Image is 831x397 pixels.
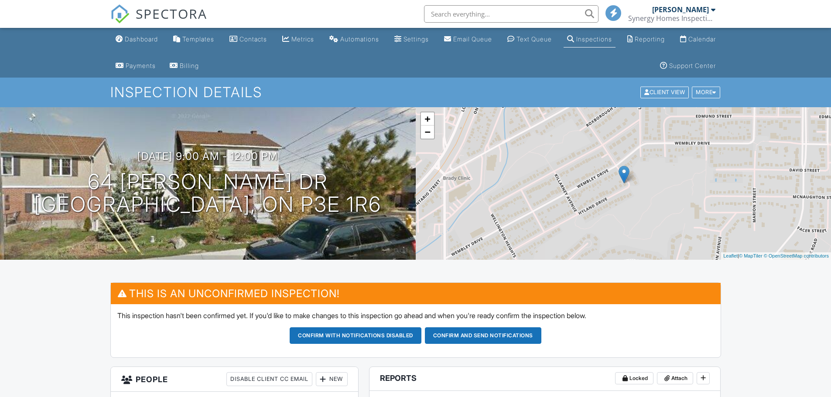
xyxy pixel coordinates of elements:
a: Zoom in [421,112,434,126]
h3: People [111,367,358,392]
button: Confirm with notifications disabled [290,327,421,344]
div: Text Queue [516,35,552,43]
div: Disable Client CC Email [226,372,312,386]
input: Search everything... [424,5,598,23]
h1: Inspection Details [110,85,721,100]
div: Dashboard [125,35,158,43]
a: Templates [170,31,218,48]
a: Automations (Basic) [326,31,383,48]
div: Contacts [239,35,267,43]
div: More [692,87,720,98]
a: Reporting [624,31,668,48]
h3: [DATE] 9:00 am - 12:00 pm [137,150,278,162]
a: Leaflet [723,253,738,258]
a: Client View [639,88,691,95]
a: Inspections [564,31,616,48]
a: Metrics [279,31,318,48]
div: Reporting [635,35,665,43]
a: Payments [112,58,159,74]
a: Contacts [226,31,270,48]
div: Payments [126,62,156,69]
div: [PERSON_NAME] [652,5,709,14]
div: Email Queue [453,35,492,43]
span: SPECTORA [136,4,207,23]
a: SPECTORA [110,12,207,30]
button: Confirm and send notifications [425,327,541,344]
a: Support Center [657,58,719,74]
div: Billing [180,62,199,69]
div: Synergy Homes Inspections [628,14,715,23]
div: Settings [404,35,429,43]
div: Metrics [291,35,314,43]
a: Settings [391,31,432,48]
div: Client View [640,87,689,98]
a: Billing [166,58,202,74]
a: © OpenStreetMap contributors [764,253,829,258]
div: Templates [182,35,214,43]
div: Calendar [688,35,716,43]
h1: 64 [PERSON_NAME] Dr [GEOGRAPHIC_DATA], ON P3E 1R6 [34,170,381,217]
div: Support Center [669,62,716,69]
div: | [721,252,831,260]
p: This inspection hasn't been confirmed yet. If you'd like to make changes to this inspection go ah... [117,311,714,320]
img: The Best Home Inspection Software - Spectora [110,4,130,24]
div: New [316,372,348,386]
a: Text Queue [504,31,555,48]
a: Dashboard [112,31,161,48]
a: Calendar [677,31,719,48]
div: Inspections [576,35,612,43]
a: Email Queue [441,31,496,48]
a: © MapTiler [739,253,763,258]
h3: This is an Unconfirmed Inspection! [111,283,721,304]
div: Automations [340,35,379,43]
a: Zoom out [421,126,434,139]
